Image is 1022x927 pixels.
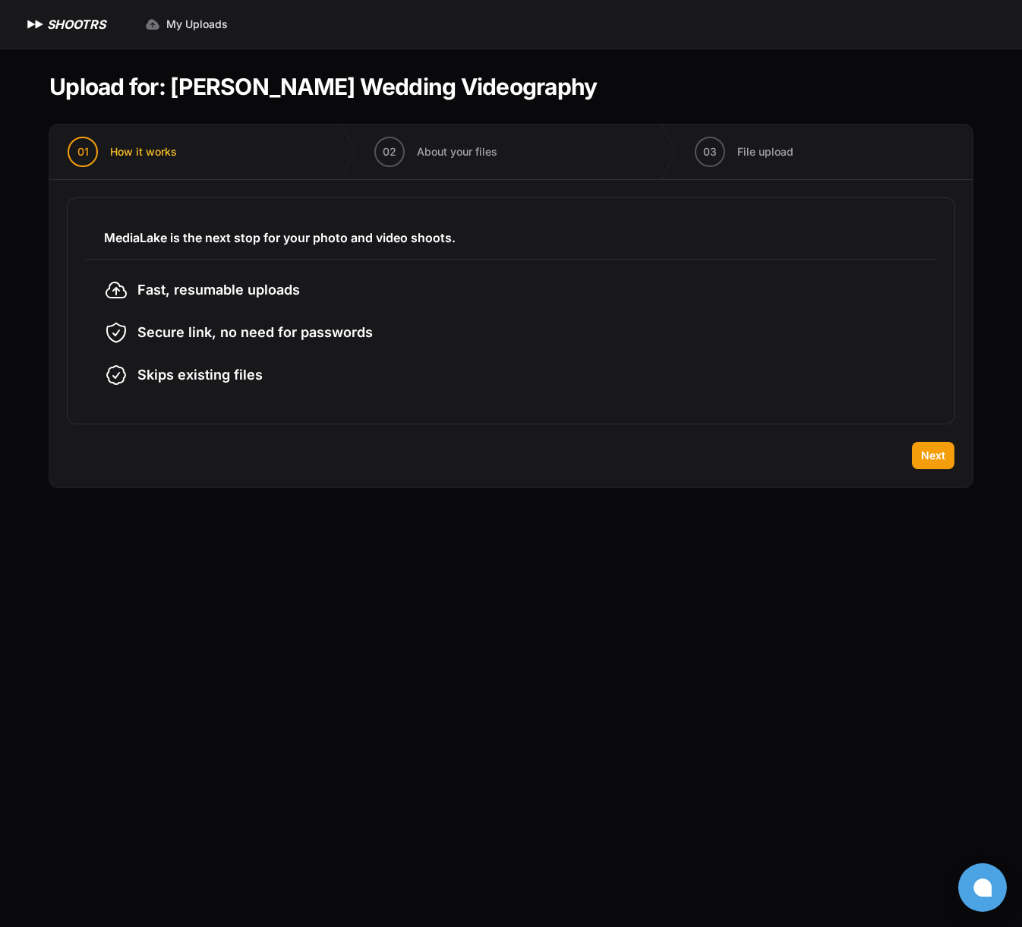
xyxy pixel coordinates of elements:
img: SHOOTRS [24,15,47,33]
h3: MediaLake is the next stop for your photo and video shoots. [104,229,918,247]
a: My Uploads [136,11,237,38]
span: 03 [703,144,717,159]
span: Skips existing files [137,364,263,386]
button: 03 File upload [677,125,812,179]
button: 01 How it works [49,125,195,179]
span: How it works [110,144,177,159]
a: SHOOTRS SHOOTRS [24,15,106,33]
span: My Uploads [166,17,228,32]
span: About your files [417,144,497,159]
button: Open chat window [958,863,1007,912]
span: Fast, resumable uploads [137,279,300,301]
h1: SHOOTRS [47,15,106,33]
button: 02 About your files [356,125,516,179]
span: 02 [383,144,396,159]
button: Next [912,442,954,469]
span: Secure link, no need for passwords [137,322,373,343]
span: Next [921,448,945,463]
span: 01 [77,144,89,159]
h1: Upload for: [PERSON_NAME] Wedding Videography [49,73,597,100]
span: File upload [737,144,793,159]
